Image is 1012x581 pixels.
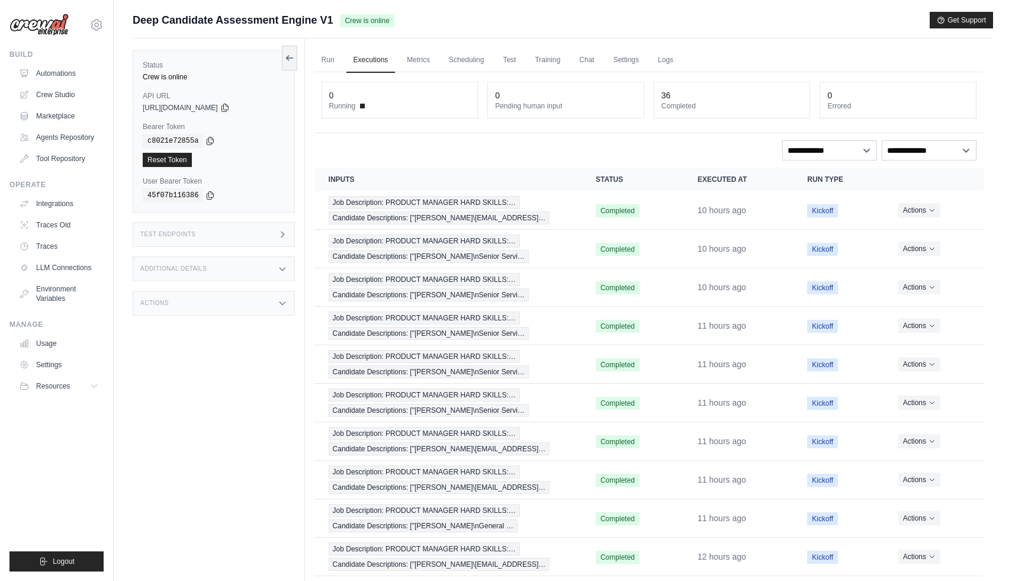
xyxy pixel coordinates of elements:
[143,134,203,148] code: c8021e72855a
[133,12,333,28] span: Deep Candidate Assessment Engine V1
[140,265,207,272] h3: Additional Details
[329,350,520,363] span: Job Description: PRODUCT MANAGER HARD SKILLS:…
[14,377,104,396] button: Resources
[698,244,746,253] time: September 22, 2025 at 00:50 AST
[596,435,640,448] span: Completed
[329,312,567,340] a: View execution details for Job Description
[698,321,746,330] time: September 22, 2025 at 00:46 AST
[698,552,746,561] time: September 21, 2025 at 23:34 AST
[329,312,520,325] span: Job Description: PRODUCT MANAGER HARD SKILLS:…
[661,89,671,101] div: 36
[953,524,1012,581] iframe: Chat Widget
[14,216,104,235] a: Traces Old
[14,258,104,277] a: LLM Connections
[9,14,69,36] img: Logo
[329,543,520,556] span: Job Description: PRODUCT MANAGER HARD SKILLS:…
[329,504,567,532] a: View execution details for Job Description
[807,551,838,564] span: Kickoff
[827,89,832,101] div: 0
[9,180,104,190] div: Operate
[807,397,838,410] span: Kickoff
[346,48,396,73] a: Executions
[14,194,104,213] a: Integrations
[143,60,285,70] label: Status
[572,48,601,73] a: Chat
[14,85,104,104] a: Crew Studio
[329,101,356,111] span: Running
[36,381,70,391] span: Resources
[596,551,640,564] span: Completed
[329,389,567,417] a: View execution details for Job Description
[807,243,838,256] span: Kickoff
[495,101,637,111] dt: Pending human input
[143,153,192,167] a: Reset Token
[596,204,640,217] span: Completed
[898,357,940,371] button: Actions for execution
[329,196,520,209] span: Job Description: PRODUCT MANAGER HARD SKILLS:…
[9,551,104,572] button: Logout
[329,89,334,101] div: 0
[651,48,680,73] a: Logs
[329,543,567,571] a: View execution details for Job Description
[314,48,342,73] a: Run
[14,334,104,353] a: Usage
[898,280,940,294] button: Actions for execution
[14,64,104,83] a: Automations
[329,273,567,301] a: View execution details for Job Description
[329,250,529,263] span: Candidate Descriptions: ["[PERSON_NAME]\nSenior Servi…
[140,231,196,238] h3: Test Endpoints
[898,550,940,564] button: Actions for execution
[143,103,218,113] span: [URL][DOMAIN_NAME]
[329,235,567,263] a: View execution details for Job Description
[698,359,746,369] time: September 22, 2025 at 00:41 AST
[329,389,520,402] span: Job Description: PRODUCT MANAGER HARD SKILLS:…
[143,176,285,186] label: User Bearer Token
[898,319,940,333] button: Actions for execution
[898,473,940,487] button: Actions for execution
[329,273,520,286] span: Job Description: PRODUCT MANAGER HARD SKILLS:…
[143,188,203,203] code: 45f07b116386
[329,504,520,517] span: Job Description: PRODUCT MANAGER HARD SKILLS:…
[596,320,640,333] span: Completed
[807,320,838,333] span: Kickoff
[596,474,640,487] span: Completed
[329,404,529,417] span: Candidate Descriptions: ["[PERSON_NAME]\nSenior Servi…
[807,435,838,448] span: Kickoff
[9,320,104,329] div: Manage
[314,168,582,191] th: Inputs
[898,434,940,448] button: Actions for execution
[14,355,104,374] a: Settings
[898,242,940,256] button: Actions for execution
[596,512,640,525] span: Completed
[495,89,500,101] div: 0
[528,48,567,73] a: Training
[340,14,394,27] span: Crew is online
[143,91,285,101] label: API URL
[329,327,529,340] span: Candidate Descriptions: ["[PERSON_NAME]\nSenior Servi…
[14,107,104,126] a: Marketplace
[442,48,491,73] a: Scheduling
[606,48,646,73] a: Settings
[698,513,746,523] time: September 22, 2025 at 00:01 AST
[329,466,567,494] a: View execution details for Job Description
[827,101,969,111] dt: Errored
[53,557,75,566] span: Logout
[596,358,640,371] span: Completed
[683,168,793,191] th: Executed at
[329,466,520,479] span: Job Description: PRODUCT MANAGER HARD SKILLS:…
[807,281,838,294] span: Kickoff
[661,101,803,111] dt: Completed
[793,168,884,191] th: Run Type
[698,283,746,292] time: September 22, 2025 at 00:49 AST
[14,128,104,147] a: Agents Repository
[807,474,838,487] span: Kickoff
[698,436,746,446] time: September 22, 2025 at 00:26 AST
[329,442,550,455] span: Candidate Descriptions: ["[PERSON_NAME]\[EMAIL_ADDRESS]…
[898,511,940,525] button: Actions for execution
[329,235,520,248] span: Job Description: PRODUCT MANAGER HARD SKILLS:…
[807,512,838,525] span: Kickoff
[930,12,993,28] button: Get Support
[807,204,838,217] span: Kickoff
[807,358,838,371] span: Kickoff
[329,350,567,378] a: View execution details for Job Description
